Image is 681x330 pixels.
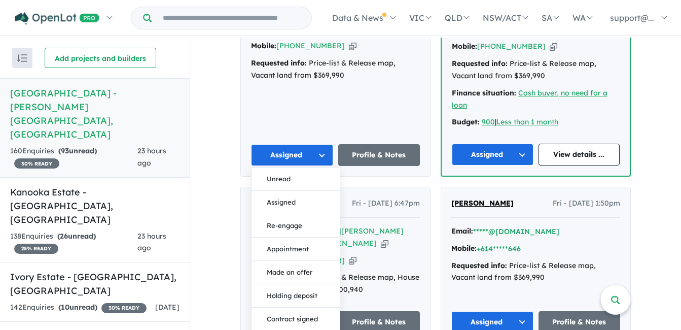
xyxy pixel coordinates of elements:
[252,284,340,308] button: Holding deposit
[251,58,307,68] strong: Requested info:
[137,146,166,168] span: 23 hours ago
[452,117,480,126] strong: Budget:
[251,144,333,166] button: Assigned
[15,12,99,25] img: Openlot PRO Logo White
[252,191,340,214] button: Assigned
[276,41,345,50] a: [PHONE_NUMBER]
[452,58,620,82] div: Price-list & Release map, Vacant land from $369,990
[349,255,356,266] button: Copy
[101,303,147,313] span: 30 % READY
[451,226,473,236] strong: Email:
[451,244,477,253] strong: Mobile:
[482,117,495,126] a: 900
[14,158,59,169] span: 30 % READY
[553,197,620,210] span: Fri - [DATE] 1:50pm
[451,260,620,284] div: Price-list & Release map, Vacant land from $369,990
[58,303,97,312] strong: ( unread)
[451,199,514,208] span: [PERSON_NAME]
[338,144,420,166] a: Profile & Notes
[451,261,507,270] strong: Requested info:
[252,238,340,261] button: Appointment
[10,185,180,226] h5: Kanooka Estate - [GEOGRAPHIC_DATA] , [GEOGRAPHIC_DATA]
[451,197,514,210] a: [PERSON_NAME]
[10,86,180,141] h5: [GEOGRAPHIC_DATA] - [PERSON_NAME][GEOGRAPHIC_DATA] , [GEOGRAPHIC_DATA]
[60,232,68,241] span: 26
[61,303,69,312] span: 10
[252,261,340,284] button: Made an offer
[57,232,96,241] strong: ( unread)
[452,88,607,110] a: Cash buyer, no need for a loan
[10,302,147,314] div: 142 Enquir ies
[477,42,546,51] a: [PHONE_NUMBER]
[10,230,137,255] div: 138 Enquir ies
[252,214,340,238] button: Re-engage
[252,168,340,191] button: Unread
[10,145,137,170] div: 160 Enquir ies
[137,232,166,253] span: 23 hours ago
[155,303,180,312] span: [DATE]
[452,59,508,68] strong: Requested info:
[154,7,309,29] input: Try estate name, suburb, builder or developer
[381,238,388,249] button: Copy
[496,117,558,126] a: Less than 1 month
[452,144,533,166] button: Assigned
[10,270,180,298] h5: Ivory Estate - [GEOGRAPHIC_DATA] , [GEOGRAPHIC_DATA]
[251,41,276,50] strong: Mobile:
[17,54,27,62] img: sort.svg
[45,48,156,68] button: Add projects and builders
[539,144,620,166] a: View details ...
[352,197,420,210] span: Fri - [DATE] 6:47pm
[14,244,58,254] span: 25 % READY
[452,42,477,51] strong: Mobile:
[61,146,69,155] span: 93
[550,41,557,52] button: Copy
[452,116,620,128] div: |
[58,146,97,155] strong: ( unread)
[452,88,516,97] strong: Finance situation:
[349,41,356,51] button: Copy
[610,13,654,23] span: support@...
[251,57,420,82] div: Price-list & Release map, Vacant land from $369,990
